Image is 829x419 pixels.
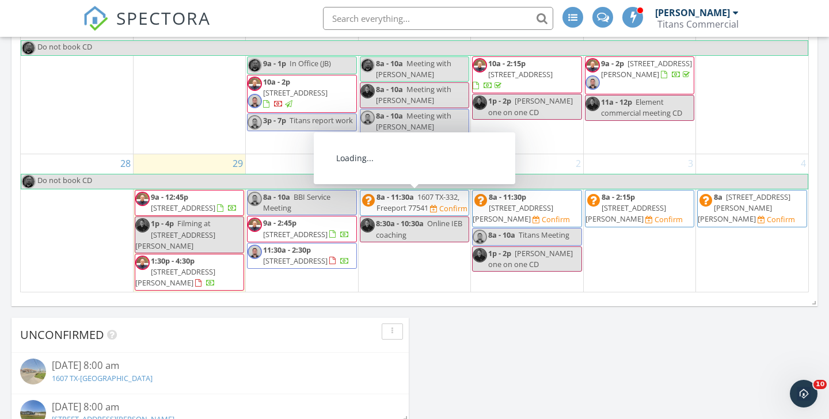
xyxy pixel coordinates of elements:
a: 8a [STREET_ADDRESS][PERSON_NAME][PERSON_NAME] [698,192,790,224]
span: 9a - 2:45p [263,218,296,228]
img: jbh_screenshot_20220303_110101.jpg [21,41,36,55]
span: 10a - 2:15p [488,58,526,68]
span: 8a - 2:15p [602,192,635,202]
a: 9a - 2:45p [STREET_ADDRESS] [263,218,349,239]
a: 10a - 2:15p [STREET_ADDRESS] [473,58,553,90]
td: Go to October 3, 2025 [583,154,695,292]
span: BBI Service Meeting [263,192,330,213]
a: SPECTORA [83,16,211,40]
a: Go to October 2, 2025 [573,154,583,173]
iframe: Intercom live chat [790,380,817,407]
span: 3p - 7p [263,115,286,125]
a: 10a - 2p [STREET_ADDRESS] [263,77,328,109]
a: 8a - 11:30p [STREET_ADDRESS][PERSON_NAME] [473,192,553,224]
a: Go to September 28, 2025 [118,154,133,173]
span: [STREET_ADDRESS][PERSON_NAME] [601,58,692,79]
img: chad.jpg [473,248,487,262]
span: [PERSON_NAME] one on one CD [488,96,573,117]
div: [PERSON_NAME] [655,7,730,18]
td: Go to September 23, 2025 [246,20,358,154]
a: 9a - 2p [STREET_ADDRESS][PERSON_NAME] [585,56,694,94]
td: Go to September 30, 2025 [246,154,358,292]
span: [STREET_ADDRESS] [263,87,328,98]
a: 9a - 2p [STREET_ADDRESS][PERSON_NAME] [601,58,692,79]
img: 20250923_171449.jpg [585,75,600,90]
img: 20250923_171449.jpg [248,192,262,206]
span: 8a - 11:30a [377,192,414,202]
input: Search everything... [323,7,553,30]
div: Confirm [439,204,467,213]
a: 9a - 2:45p [STREET_ADDRESS] [247,216,356,242]
td: Go to September 28, 2025 [21,154,133,292]
a: 10a - 2p [STREET_ADDRESS] [247,75,356,113]
span: 8:30a - 10:30a [376,218,424,228]
img: b_bgroup_kk.jpg [135,256,150,270]
span: 8a - 10a [263,192,290,202]
td: Go to September 24, 2025 [358,20,470,154]
span: Meeting with [PERSON_NAME] [376,111,451,132]
a: 8a - 2:15p [STREET_ADDRESS][PERSON_NAME] Confirm [585,190,694,227]
td: Go to October 4, 2025 [696,154,808,292]
a: Confirm [533,214,570,225]
span: Do not book CD [37,41,92,52]
a: [DATE] 8:00 am 1607 TX-[GEOGRAPHIC_DATA] [20,359,400,387]
img: 20250923_171449.jpg [248,245,262,259]
img: chad.jpg [360,218,375,233]
a: 1:30p - 4:30p [STREET_ADDRESS][PERSON_NAME] [135,254,244,291]
td: Go to September 25, 2025 [471,20,583,154]
span: [STREET_ADDRESS][PERSON_NAME] [473,203,553,224]
span: SPECTORA [116,6,211,30]
a: 10a - 2:15p [STREET_ADDRESS] [472,56,581,94]
a: Go to October 4, 2025 [798,154,808,173]
img: jbh_screenshot_20220303_110101.jpg [21,174,36,189]
span: [STREET_ADDRESS][PERSON_NAME][PERSON_NAME] [698,192,790,224]
img: streetview [20,359,46,384]
span: 9a - 12:45p [151,192,188,202]
img: b_bgroup_kk.jpg [585,58,600,73]
td: Go to September 29, 2025 [133,154,245,292]
a: 8a [STREET_ADDRESS][PERSON_NAME][PERSON_NAME] Confirm [697,190,807,227]
img: chad.jpg [360,84,375,98]
span: 11:30a - 2:30p [263,245,311,255]
span: [PERSON_NAME] one on one CD [488,248,573,269]
td: Go to September 22, 2025 [133,20,245,154]
td: Go to September 26, 2025 [583,20,695,154]
div: [DATE] 8:00 am [52,359,368,373]
img: chad.jpg [135,218,150,233]
span: Titans report work [290,115,353,125]
span: [STREET_ADDRESS] [263,229,328,239]
span: 8a - 11:30p [489,192,526,202]
span: Element commercial meeting CD [601,97,682,118]
img: b_bgroup_kk.jpg [473,58,487,73]
td: Go to October 1, 2025 [358,154,470,292]
a: 8a - 11:30a 1607 TX-332, Freeport 77541 Confirm [360,190,469,216]
a: Go to September 30, 2025 [343,154,358,173]
a: 1607 TX-[GEOGRAPHIC_DATA] [52,373,153,383]
a: 11:30a - 2:30p [STREET_ADDRESS] [263,245,349,266]
span: Titans Meeting [519,230,569,240]
img: chad.jpg [473,96,487,110]
span: 9a - 1p [263,58,286,68]
div: Titans Commercial [657,18,739,30]
a: 11:30a - 2:30p [STREET_ADDRESS] [247,243,356,269]
img: 20250923_171449.jpg [360,111,375,125]
span: 9a - 2p [601,58,624,68]
span: 11a - 12p [601,97,632,107]
span: Meeting with [PERSON_NAME] [376,84,451,105]
span: 8a - 10a [376,58,403,68]
a: Confirm [430,203,467,214]
div: [DATE] 8:00 am [52,400,368,414]
a: 8a - 11:30a 1607 TX-332, Freeport 77541 [377,192,459,213]
div: Confirm [655,215,683,224]
span: 3p - 6p [376,136,399,147]
span: [STREET_ADDRESS] [151,203,215,213]
img: b_bgroup_kk.jpg [135,192,150,206]
span: Filming at [STREET_ADDRESS][PERSON_NAME] [135,218,215,250]
td: Go to October 2, 2025 [471,154,583,292]
img: The Best Home Inspection Software - Spectora [83,6,108,31]
span: [STREET_ADDRESS] [488,69,553,79]
span: 8a - 10a [488,230,515,240]
td: Go to September 21, 2025 [21,20,133,154]
img: 20250923_171449.jpg [248,115,262,129]
span: 8a - 10a [376,84,403,94]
